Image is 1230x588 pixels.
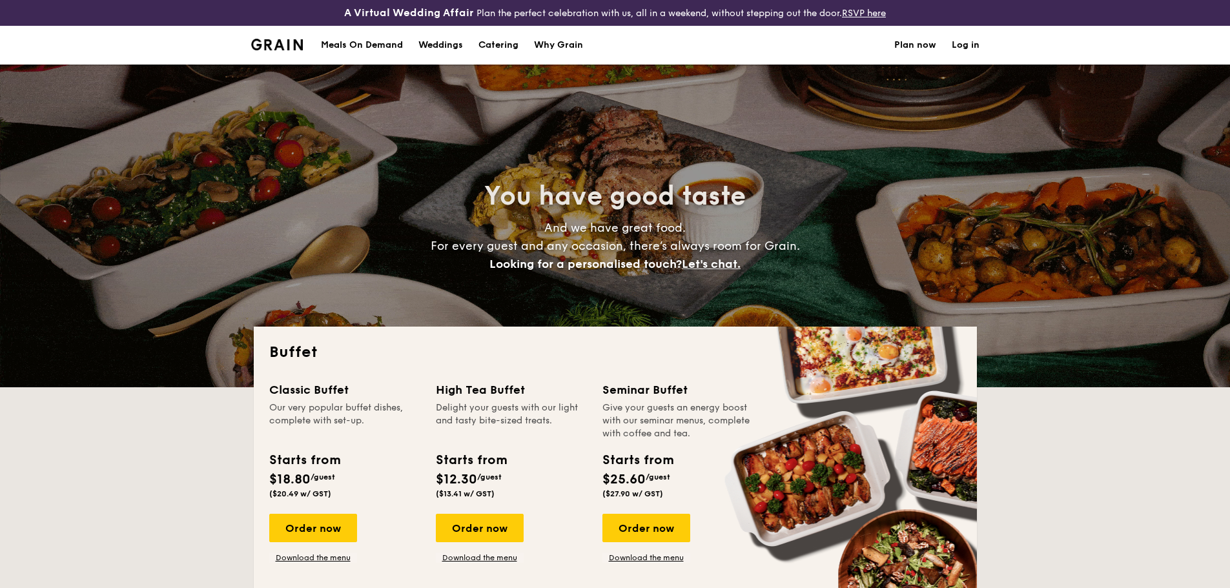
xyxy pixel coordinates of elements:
span: /guest [311,472,335,482]
span: ($27.90 w/ GST) [602,489,663,498]
span: /guest [646,472,670,482]
div: Starts from [436,451,506,470]
div: Seminar Buffet [602,381,753,399]
div: Our very popular buffet dishes, complete with set-up. [269,401,420,440]
a: Weddings [411,26,471,65]
a: Logotype [251,39,303,50]
span: $25.60 [602,472,646,487]
span: /guest [477,472,502,482]
div: Why Grain [534,26,583,65]
a: Download the menu [602,553,690,563]
a: Catering [471,26,526,65]
a: Download the menu [436,553,524,563]
a: Meals On Demand [313,26,411,65]
div: Starts from [269,451,340,470]
span: And we have great food. For every guest and any occasion, there’s always room for Grain. [431,221,800,271]
div: Delight your guests with our light and tasty bite-sized treats. [436,401,587,440]
div: Order now [602,514,690,542]
h4: A Virtual Wedding Affair [344,5,474,21]
span: $18.80 [269,472,311,487]
h1: Catering [478,26,518,65]
div: Plan the perfect celebration with us, all in a weekend, without stepping out the door. [243,5,987,21]
div: Meals On Demand [321,26,403,65]
div: Order now [436,514,524,542]
span: ($13.41 w/ GST) [436,489,495,498]
a: RSVP here [842,8,886,19]
div: Starts from [602,451,673,470]
div: Classic Buffet [269,381,420,399]
img: Grain [251,39,303,50]
span: ($20.49 w/ GST) [269,489,331,498]
div: Order now [269,514,357,542]
div: High Tea Buffet [436,381,587,399]
span: You have good taste [484,181,746,212]
a: Why Grain [526,26,591,65]
div: Weddings [418,26,463,65]
h2: Buffet [269,342,961,363]
div: Give your guests an energy boost with our seminar menus, complete with coffee and tea. [602,401,753,440]
a: Log in [952,26,979,65]
span: Let's chat. [682,257,741,271]
span: $12.30 [436,472,477,487]
span: Looking for a personalised touch? [489,257,682,271]
a: Download the menu [269,553,357,563]
a: Plan now [894,26,936,65]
